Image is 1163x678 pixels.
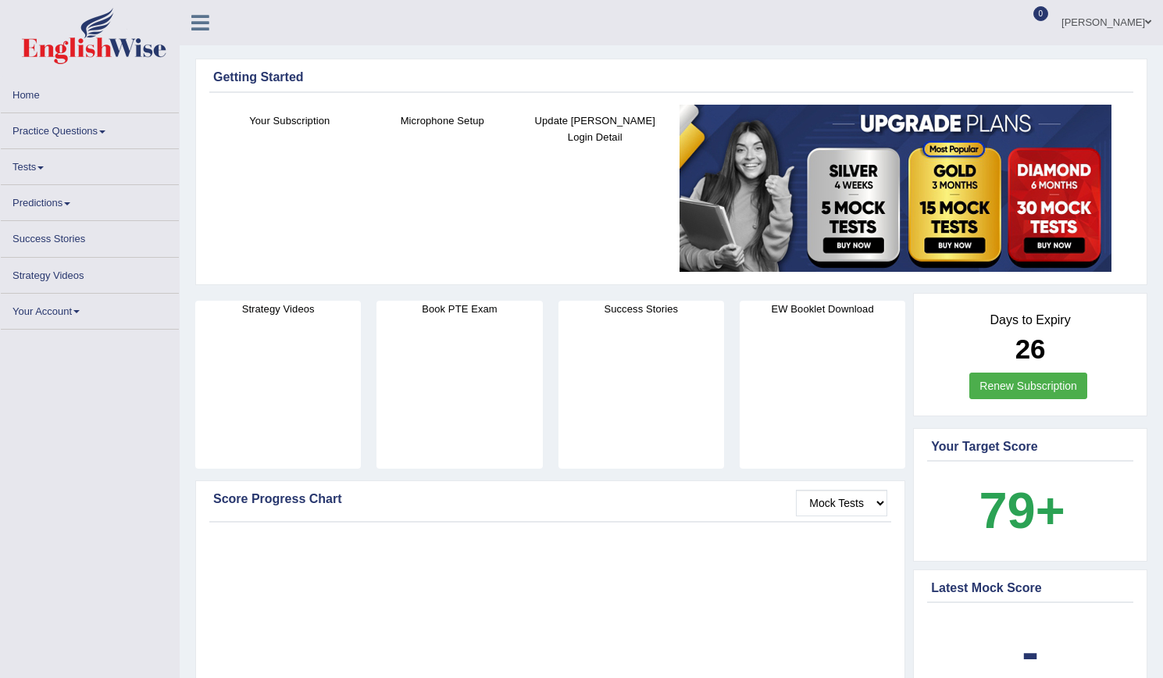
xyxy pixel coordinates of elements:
[1,258,179,288] a: Strategy Videos
[374,112,512,129] h4: Microphone Setup
[969,373,1087,399] a: Renew Subscription
[558,301,724,317] h4: Success Stories
[1033,6,1049,21] span: 0
[931,579,1129,598] div: Latest Mock Score
[931,313,1129,327] h4: Days to Expiry
[213,490,887,508] div: Score Progress Chart
[931,437,1129,456] div: Your Target Score
[680,105,1111,272] img: small5.jpg
[1,149,179,180] a: Tests
[1,77,179,108] a: Home
[195,301,361,317] h4: Strategy Videos
[740,301,905,317] h4: EW Booklet Download
[1,113,179,144] a: Practice Questions
[1,185,179,216] a: Predictions
[1,294,179,324] a: Your Account
[221,112,359,129] h4: Your Subscription
[979,482,1065,539] b: 79+
[1,221,179,252] a: Success Stories
[213,68,1129,87] div: Getting Started
[526,112,664,145] h4: Update [PERSON_NAME] Login Detail
[376,301,542,317] h4: Book PTE Exam
[1015,334,1046,364] b: 26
